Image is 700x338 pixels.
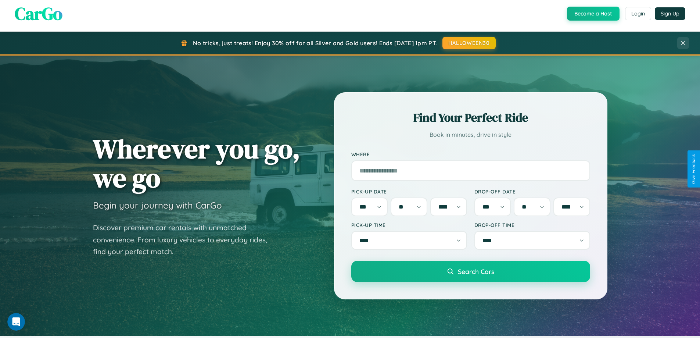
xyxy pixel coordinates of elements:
span: No tricks, just treats! Enjoy 30% off for all Silver and Gold users! Ends [DATE] 1pm PT. [193,39,437,47]
button: Search Cars [351,261,590,282]
span: Search Cars [458,267,494,275]
h2: Find Your Perfect Ride [351,110,590,126]
iframe: Intercom live chat [7,313,25,331]
h1: Wherever you go, we go [93,134,300,192]
p: Discover premium car rentals with unmatched convenience. From luxury vehicles to everyday rides, ... [93,222,277,258]
button: Sign Up [655,7,685,20]
label: Pick-up Date [351,188,467,195]
label: Pick-up Time [351,222,467,228]
span: CarGo [15,1,62,26]
label: Drop-off Time [474,222,590,228]
button: Login [625,7,651,20]
div: Give Feedback [691,154,696,184]
label: Drop-off Date [474,188,590,195]
h3: Begin your journey with CarGo [93,200,222,211]
button: Become a Host [567,7,620,21]
label: Where [351,151,590,157]
button: HALLOWEEN30 [442,37,496,49]
p: Book in minutes, drive in style [351,129,590,140]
